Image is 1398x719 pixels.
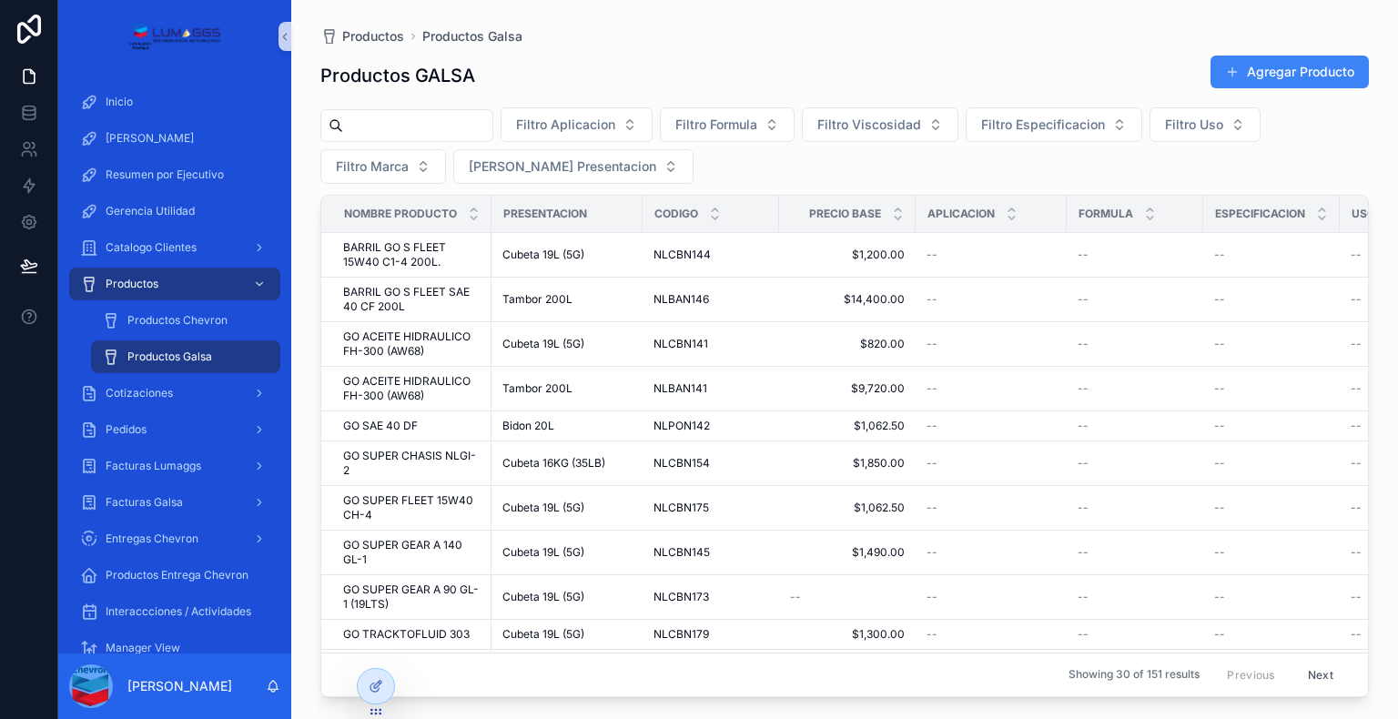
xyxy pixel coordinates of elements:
a: NLPON142 [653,419,768,433]
a: -- [927,419,1056,433]
a: -- [1214,627,1329,642]
span: NLCBN145 [653,545,710,560]
span: $14,400.00 [790,292,905,307]
span: Productos Chevron [127,313,228,328]
a: Cubeta 19L (5G) [502,248,632,262]
span: -- [1214,248,1225,262]
a: -- [1214,545,1329,560]
span: -- [927,456,937,471]
span: Filtro Especificacion [981,116,1105,134]
span: -- [1351,419,1362,433]
a: [PERSON_NAME] [69,122,280,155]
span: Especificacion [1215,207,1305,221]
button: Select Button [501,107,653,142]
span: NLBAN141 [653,381,707,396]
span: -- [927,248,937,262]
a: -- [1078,337,1192,351]
a: NLBAN146 [653,292,768,307]
a: Cubeta 19L (5G) [502,627,632,642]
a: $1,200.00 [790,248,905,262]
a: NLCBN154 [653,456,768,471]
span: GO SUPER GEAR A 140 GL-1 [343,538,481,567]
a: Cubeta 16KG (35LB) [502,456,632,471]
span: -- [1351,248,1362,262]
span: -- [1078,545,1089,560]
a: Manager View [69,632,280,664]
a: Tambor 200L [502,292,632,307]
span: -- [1214,456,1225,471]
a: -- [927,501,1056,515]
img: App logo [128,22,220,51]
span: BARRIL GO S FLEET 15W40 C1-4 200L. [343,240,481,269]
span: Cubeta 19L (5G) [502,337,584,351]
span: Aplicacion [927,207,995,221]
span: -- [927,627,937,642]
a: -- [1078,381,1192,396]
span: Filtro Viscosidad [817,116,921,134]
span: -- [1078,501,1089,515]
span: Entregas Chevron [106,532,198,546]
a: Bidon 20L [502,419,632,433]
a: -- [1214,419,1329,433]
span: Showing 30 of 151 results [1069,668,1200,683]
span: Productos [106,277,158,291]
span: Tambor 200L [502,381,572,396]
span: -- [1351,501,1362,515]
span: Cotizaciones [106,386,173,400]
span: -- [1078,292,1089,307]
a: $1,300.00 [790,627,905,642]
a: Gerencia Utilidad [69,195,280,228]
span: NLCBN173 [653,590,709,604]
a: NLCBN173 [653,590,768,604]
span: -- [927,501,937,515]
a: Productos Galsa [422,27,522,46]
a: GO SUPER FLEET 15W40 CH-4 [343,493,481,522]
a: -- [927,456,1056,471]
span: Filtro Formula [675,116,757,134]
a: -- [1078,248,1192,262]
a: GO SUPER GEAR A 90 GL-1 (19LTS) [343,582,481,612]
a: Productos Entrega Chevron [69,559,280,592]
span: -- [1351,545,1362,560]
span: -- [927,419,937,433]
span: -- [1078,590,1089,604]
a: $820.00 [790,337,905,351]
a: NLCBN175 [653,501,768,515]
span: Presentacion [503,207,587,221]
span: -- [1351,590,1362,604]
span: NLCBN154 [653,456,710,471]
a: $1,062.50 [790,419,905,433]
button: Select Button [320,149,446,184]
span: Inicio [106,95,133,109]
a: NLCBN141 [653,337,768,351]
a: $1,850.00 [790,456,905,471]
span: -- [1214,627,1225,642]
a: Tambor 200L [502,381,632,396]
span: -- [1078,248,1089,262]
a: Facturas Lumaggs [69,450,280,482]
a: -- [1078,419,1192,433]
span: NLBAN146 [653,292,709,307]
span: Resumen por Ejecutivo [106,167,224,182]
button: Select Button [966,107,1142,142]
span: -- [927,545,937,560]
span: Filtro Aplicacion [516,116,615,134]
span: -- [1351,381,1362,396]
span: $1,490.00 [790,545,905,560]
span: -- [1351,292,1362,307]
a: Interaccciones / Actividades [69,595,280,628]
span: Cubeta 19L (5G) [502,590,584,604]
a: -- [1214,248,1329,262]
span: Filtro Uso [1165,116,1223,134]
span: -- [1214,590,1225,604]
span: -- [1351,627,1362,642]
button: Select Button [802,107,958,142]
a: -- [927,381,1056,396]
a: Cubeta 19L (5G) [502,501,632,515]
a: $1,062.50 [790,501,905,515]
a: GO TRACKTOFLUID 303 [343,627,481,642]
